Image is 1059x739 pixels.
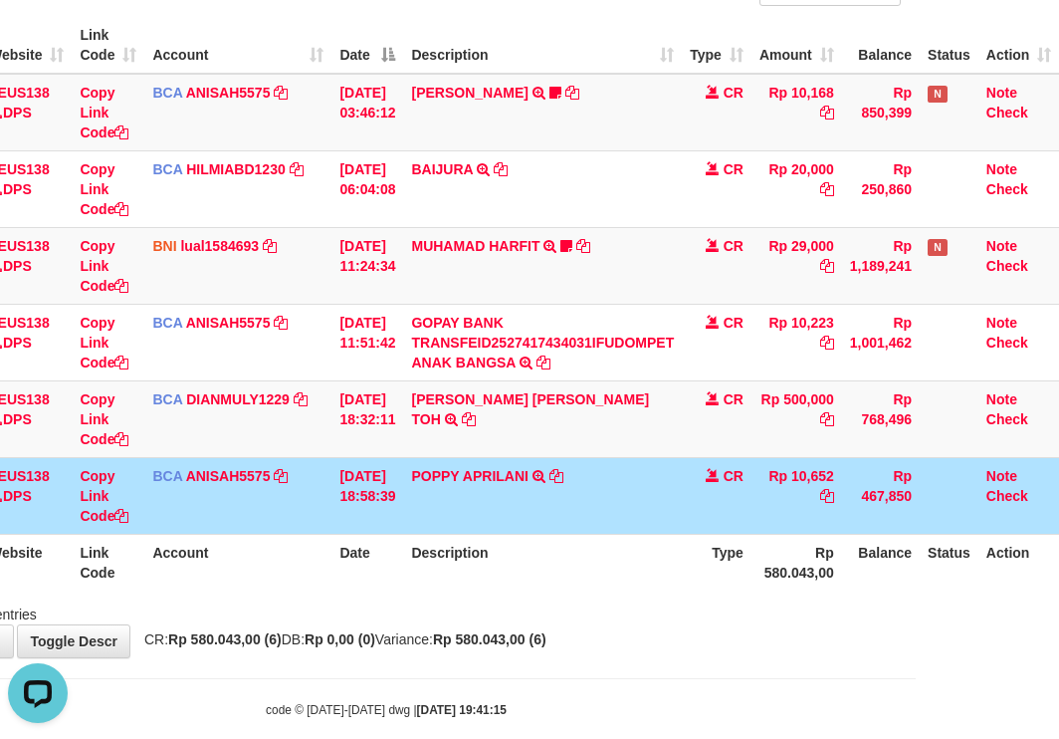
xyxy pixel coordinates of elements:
[152,85,182,101] span: BCA
[842,17,920,74] th: Balance
[986,238,1017,254] a: Note
[152,391,182,407] span: BCA
[751,74,842,151] td: Rp 10,168
[920,17,978,74] th: Status
[152,468,182,484] span: BCA
[724,161,743,177] span: CR
[72,534,144,591] th: Link Code
[751,227,842,304] td: Rp 29,000
[986,85,1017,101] a: Note
[331,457,403,534] td: [DATE] 18:58:39
[72,17,144,74] th: Link Code: activate to sort column ascending
[682,534,751,591] th: Type
[274,315,288,331] a: Copy ANISAH5575 to clipboard
[331,150,403,227] td: [DATE] 06:04:08
[565,85,579,101] a: Copy INA PAUJANAH to clipboard
[331,227,403,304] td: [DATE] 11:24:34
[186,85,271,101] a: ANISAH5575
[294,391,308,407] a: Copy DIANMULY1229 to clipboard
[152,161,182,177] span: BCA
[986,468,1017,484] a: Note
[842,227,920,304] td: Rp 1,189,241
[80,391,128,447] a: Copy Link Code
[724,85,743,101] span: CR
[820,258,834,274] a: Copy Rp 29,000 to clipboard
[411,238,539,254] a: MUHAMAD HARFIT
[536,355,550,370] a: Copy GOPAY BANK TRANSFEID2527417434031IFUDOMPET ANAK BANGSA to clipboard
[842,457,920,534] td: Rp 467,850
[186,391,290,407] a: DIANMULY1229
[920,534,978,591] th: Status
[274,468,288,484] a: Copy ANISAH5575 to clipboard
[411,468,528,484] a: POPPY APRILANI
[331,534,403,591] th: Date
[411,161,473,177] a: BAIJURA
[305,631,375,647] strong: Rp 0,00 (0)
[186,468,271,484] a: ANISAH5575
[134,631,546,647] span: CR: DB: Variance:
[751,380,842,457] td: Rp 500,000
[751,17,842,74] th: Amount: activate to sort column ascending
[263,238,277,254] a: Copy lual1584693 to clipboard
[576,238,590,254] a: Copy MUHAMAD HARFIT to clipboard
[928,86,948,103] span: Has Note
[403,534,682,591] th: Description
[8,8,68,68] button: Open LiveChat chat widget
[682,17,751,74] th: Type: activate to sort column ascending
[986,181,1028,197] a: Check
[462,411,476,427] a: Copy CARINA OCTAVIA TOH to clipboard
[152,315,182,331] span: BCA
[80,468,128,524] a: Copy Link Code
[266,703,507,717] small: code © [DATE]-[DATE] dwg |
[842,150,920,227] td: Rp 250,860
[331,74,403,151] td: [DATE] 03:46:12
[180,238,259,254] a: lual1584693
[80,315,128,370] a: Copy Link Code
[186,161,286,177] a: HILMIABD1230
[820,335,834,351] a: Copy Rp 10,223 to clipboard
[986,105,1028,121] a: Check
[724,468,743,484] span: CR
[331,380,403,457] td: [DATE] 18:32:11
[290,161,304,177] a: Copy HILMIABD1230 to clipboard
[494,161,508,177] a: Copy BAIJURA to clipboard
[986,391,1017,407] a: Note
[411,391,649,427] a: [PERSON_NAME] [PERSON_NAME] TOH
[820,105,834,121] a: Copy Rp 10,168 to clipboard
[724,238,743,254] span: CR
[842,380,920,457] td: Rp 768,496
[820,488,834,504] a: Copy Rp 10,652 to clipboard
[751,150,842,227] td: Rp 20,000
[928,239,948,256] span: Has Note
[403,17,682,74] th: Description: activate to sort column ascending
[417,703,507,717] strong: [DATE] 19:41:15
[820,411,834,427] a: Copy Rp 500,000 to clipboard
[144,17,331,74] th: Account: activate to sort column ascending
[549,468,563,484] a: Copy POPPY APRILANI to clipboard
[842,74,920,151] td: Rp 850,399
[751,304,842,380] td: Rp 10,223
[411,315,674,370] a: GOPAY BANK TRANSFEID2527417434031IFUDOMPET ANAK BANGSA
[986,161,1017,177] a: Note
[331,304,403,380] td: [DATE] 11:51:42
[80,161,128,217] a: Copy Link Code
[842,534,920,591] th: Balance
[724,315,743,331] span: CR
[144,534,331,591] th: Account
[331,17,403,74] th: Date: activate to sort column descending
[80,85,128,140] a: Copy Link Code
[80,238,128,294] a: Copy Link Code
[168,631,282,647] strong: Rp 580.043,00 (6)
[842,304,920,380] td: Rp 1,001,462
[274,85,288,101] a: Copy ANISAH5575 to clipboard
[751,457,842,534] td: Rp 10,652
[751,534,842,591] th: Rp 580.043,00
[724,391,743,407] span: CR
[433,631,546,647] strong: Rp 580.043,00 (6)
[820,181,834,197] a: Copy Rp 20,000 to clipboard
[986,258,1028,274] a: Check
[986,315,1017,331] a: Note
[17,624,130,658] a: Toggle Descr
[152,238,176,254] span: BNI
[986,488,1028,504] a: Check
